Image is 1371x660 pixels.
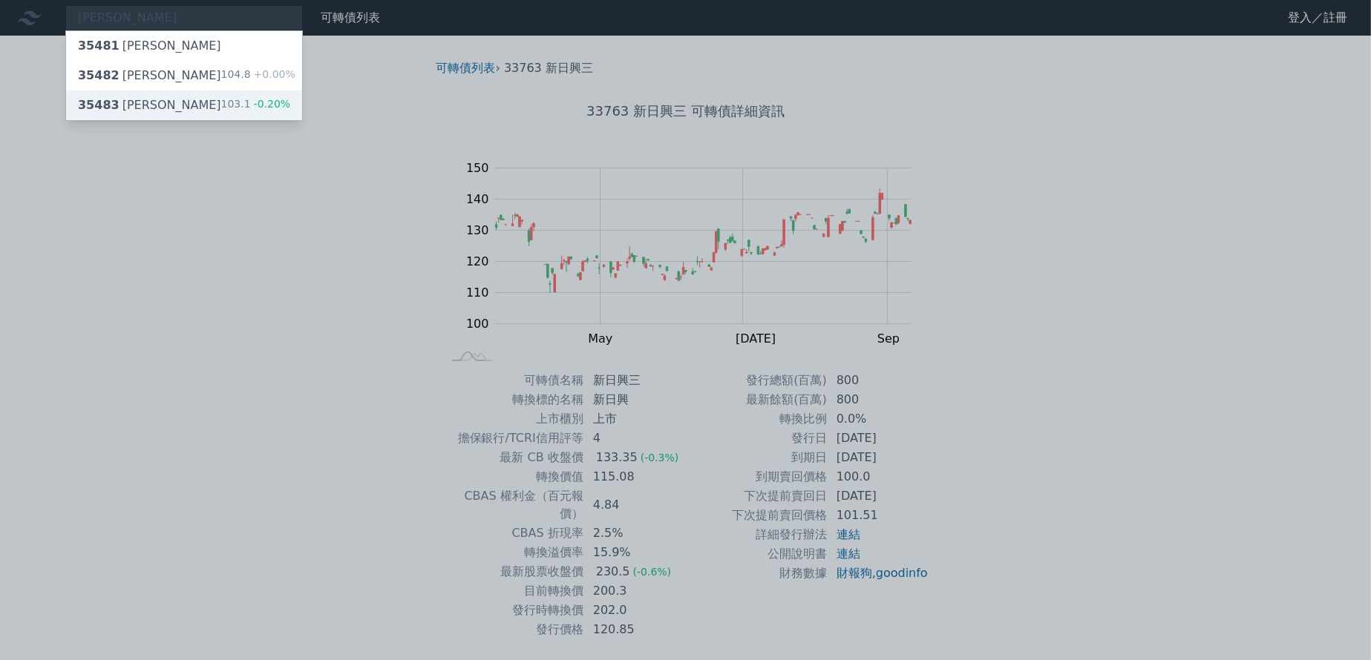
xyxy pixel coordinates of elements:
[78,39,120,53] span: 35481
[78,67,221,85] div: [PERSON_NAME]
[66,61,302,90] a: 35482[PERSON_NAME] 104.8+0.00%
[251,98,291,110] span: -0.20%
[78,37,221,55] div: [PERSON_NAME]
[78,68,120,82] span: 35482
[78,96,221,114] div: [PERSON_NAME]
[251,68,295,80] span: +0.00%
[66,31,302,61] a: 35481[PERSON_NAME]
[78,98,120,112] span: 35483
[66,90,302,120] a: 35483[PERSON_NAME] 103.1-0.20%
[221,67,295,85] div: 104.8
[221,96,291,114] div: 103.1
